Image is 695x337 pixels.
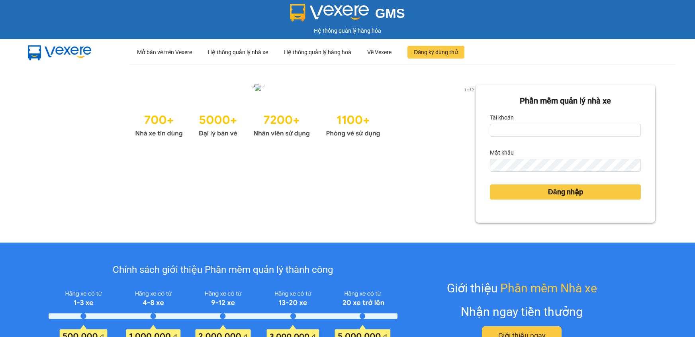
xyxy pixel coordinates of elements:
[464,84,476,93] button: next slide / item
[490,184,641,200] button: Đăng nhập
[2,26,693,35] div: Hệ thống quản lý hàng hóa
[490,159,641,172] input: Mật khẩu
[447,279,597,298] div: Giới thiệu
[251,84,255,87] li: slide item 1
[490,124,641,137] input: Tài khoản
[461,302,583,321] div: Nhận ngay tiền thưởng
[40,84,51,93] button: previous slide / item
[367,39,392,65] div: Về Vexere
[284,39,351,65] div: Hệ thống quản lý hàng hoá
[208,39,268,65] div: Hệ thống quản lý nhà xe
[490,146,514,159] label: Mật khẩu
[261,84,264,87] li: slide item 2
[135,109,380,139] img: Statistics.png
[548,186,583,198] span: Đăng nhập
[414,48,458,57] span: Đăng ký dùng thử
[490,95,641,107] div: Phần mềm quản lý nhà xe
[407,46,464,59] button: Đăng ký dùng thử
[49,263,397,278] div: Chính sách giới thiệu Phần mềm quản lý thành công
[20,39,100,65] img: mbUUG5Q.png
[290,4,369,22] img: logo 2
[490,111,514,124] label: Tài khoản
[290,12,405,18] a: GMS
[462,84,476,95] p: 1 of 2
[500,279,597,298] span: Phần mềm Nhà xe
[137,39,192,65] div: Mở bán vé trên Vexere
[375,6,405,21] span: GMS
